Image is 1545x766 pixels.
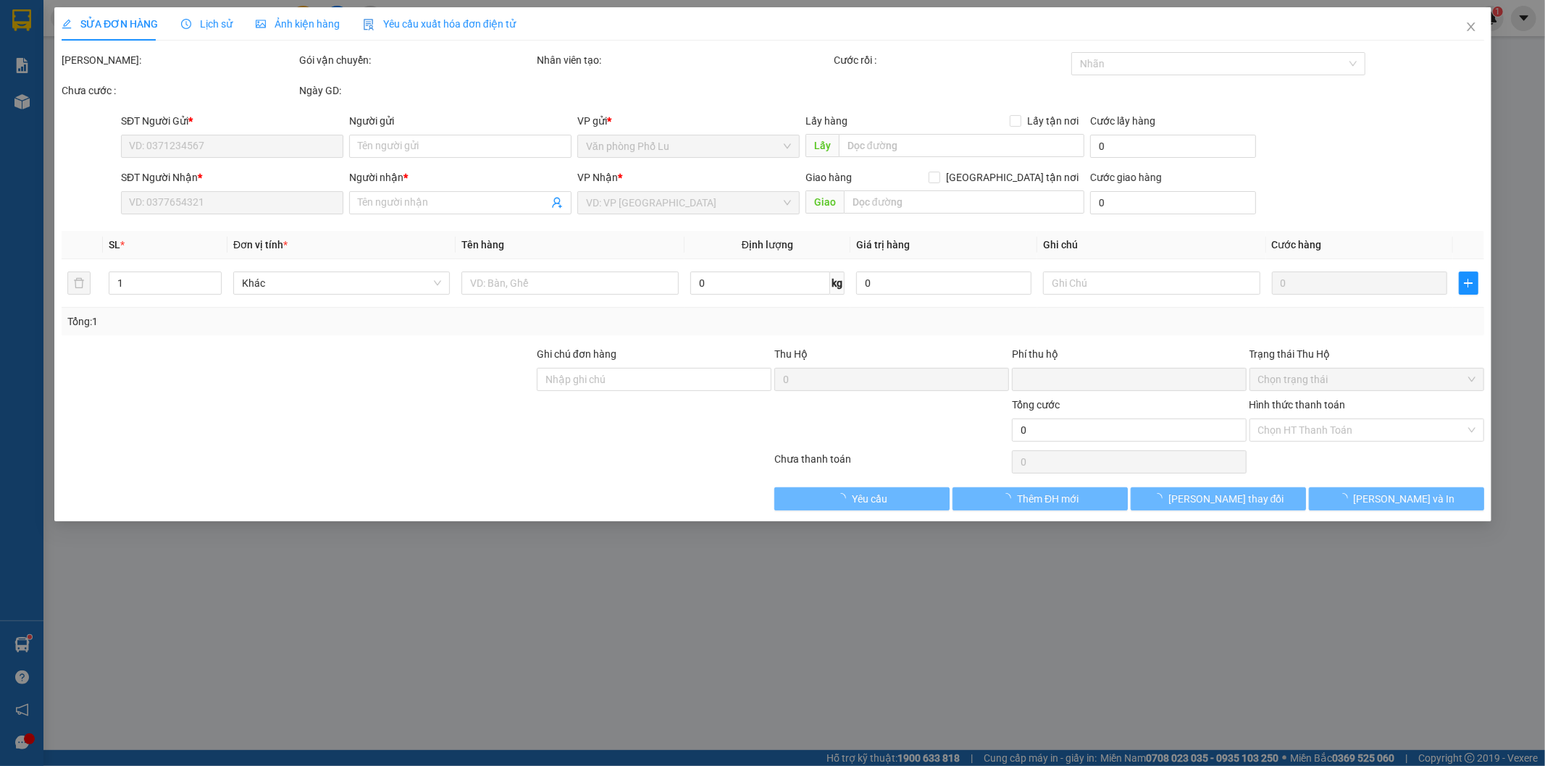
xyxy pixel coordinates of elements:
[1450,7,1491,48] button: Close
[537,368,771,391] input: Ghi chú đơn hàng
[1130,487,1305,510] button: [PERSON_NAME] thay đổi
[1168,491,1284,507] span: [PERSON_NAME] thay đổi
[805,172,851,183] span: Giao hàng
[349,169,571,185] div: Người nhận
[805,190,843,214] span: Giao
[1465,21,1476,33] span: close
[62,18,158,30] span: SỬA ĐƠN HÀNG
[774,487,950,510] button: Yêu cầu
[109,239,120,251] span: SL
[774,348,807,360] span: Thu Hộ
[856,239,910,251] span: Giá trị hàng
[773,451,1010,476] div: Chưa thanh toán
[1011,399,1059,411] span: Tổng cước
[1001,493,1017,503] span: loading
[121,169,343,185] div: SĐT Người Nhận
[805,134,838,157] span: Lấy
[1249,399,1345,411] label: Hình thức thanh toán
[299,83,534,98] div: Ngày GD:
[256,18,340,30] span: Ảnh kiện hàng
[1090,191,1255,214] input: Cước giao hàng
[836,493,852,503] span: loading
[181,19,191,29] span: clock-circle
[551,197,563,209] span: user-add
[1257,369,1475,390] span: Chọn trạng thái
[838,134,1084,157] input: Dọc đường
[363,19,374,30] img: icon
[852,491,887,507] span: Yêu cầu
[1271,239,1321,251] span: Cước hàng
[461,272,678,295] input: VD: Bàn, Ghế
[67,272,91,295] button: delete
[242,272,441,294] span: Khác
[742,239,793,251] span: Định lượng
[1090,135,1255,158] input: Cước lấy hàng
[843,190,1084,214] input: Dọc đường
[1249,346,1483,362] div: Trạng thái Thu Hộ
[1459,277,1477,289] span: plus
[537,348,616,360] label: Ghi chú đơn hàng
[1458,272,1478,295] button: plus
[363,18,516,30] span: Yêu cầu xuất hóa đơn điện tử
[1011,346,1246,368] div: Phí thu hộ
[952,487,1127,510] button: Thêm ĐH mới
[121,113,343,129] div: SĐT Người Gửi
[62,19,72,29] span: edit
[233,239,288,251] span: Đơn vị tính
[1271,272,1446,295] input: 0
[577,172,618,183] span: VP Nhận
[62,52,296,68] div: [PERSON_NAME]:
[1021,113,1084,129] span: Lấy tận nơi
[586,135,791,157] span: Văn phòng Phố Lu
[805,115,847,127] span: Lấy hàng
[181,18,233,30] span: Lịch sử
[349,113,571,129] div: Người gửi
[1090,115,1155,127] label: Cước lấy hàng
[940,169,1084,185] span: [GEOGRAPHIC_DATA] tận nơi
[62,83,296,98] div: Chưa cước :
[1308,487,1483,510] button: [PERSON_NAME] và In
[833,52,1068,68] div: Cước rồi :
[67,313,596,329] div: Tổng: 1
[1152,493,1168,503] span: loading
[1043,272,1260,295] input: Ghi Chú
[830,272,845,295] span: kg
[537,52,831,68] div: Nhân viên tạo:
[1017,491,1079,507] span: Thêm ĐH mới
[461,239,504,251] span: Tên hàng
[1353,491,1454,507] span: [PERSON_NAME] và In
[299,52,534,68] div: Gói vận chuyển:
[1090,172,1162,183] label: Cước giao hàng
[1337,493,1353,503] span: loading
[1037,231,1265,259] th: Ghi chú
[577,113,800,129] div: VP gửi
[256,19,266,29] span: picture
